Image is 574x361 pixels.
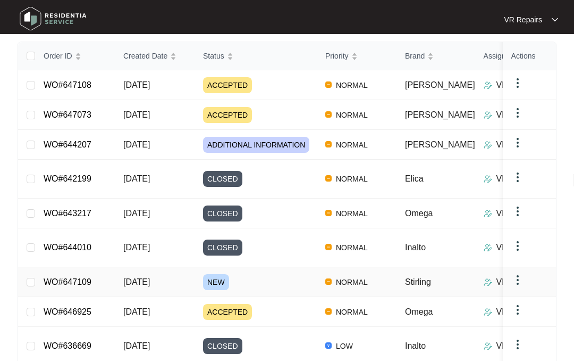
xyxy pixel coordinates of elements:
span: [DATE] [123,140,150,149]
span: Inalto [405,243,426,252]
th: Created Date [115,42,195,70]
span: Omega [405,307,433,316]
span: Inalto [405,341,426,350]
img: dropdown arrow [511,171,524,184]
a: WO#643217 [44,209,91,218]
span: NORMAL [332,306,372,318]
span: ACCEPTED [203,77,252,93]
img: Assigner Icon [484,209,492,218]
img: Assigner Icon [484,342,492,350]
img: Assigner Icon [484,278,492,286]
a: WO#644207 [44,140,91,149]
img: Vercel Logo [325,244,332,250]
img: Vercel Logo [325,308,332,315]
th: Actions [503,42,556,70]
span: [DATE] [123,341,150,350]
img: dropdown arrow [511,106,524,119]
img: dropdown arrow [511,77,524,89]
img: dropdown arrow [552,17,558,22]
img: Vercel Logo [325,210,332,216]
p: VR Repairs [496,79,540,92]
span: [DATE] [123,209,150,218]
span: [DATE] [123,277,150,286]
p: VR Repairs [496,109,540,121]
p: VR Repairs [496,241,540,254]
span: ADDITIONAL INFORMATION [203,137,309,153]
span: NORMAL [332,241,372,254]
span: [DATE] [123,80,150,89]
img: Assigner Icon [484,81,492,89]
span: [PERSON_NAME] [405,110,475,119]
th: Status [195,42,317,70]
img: Assigner Icon [484,243,492,252]
span: NEW [203,274,229,290]
a: WO#636669 [44,341,91,350]
img: Vercel Logo [325,342,332,349]
span: Created Date [123,50,167,62]
span: Status [203,50,224,62]
img: Assigner Icon [484,111,492,119]
p: VR Repairs [504,14,542,25]
span: Assignee [484,50,514,62]
a: WO#647109 [44,277,91,286]
span: NORMAL [332,138,372,151]
th: Priority [317,42,396,70]
p: VR Repairs [496,207,540,220]
img: Vercel Logo [325,141,332,147]
span: ACCEPTED [203,107,252,123]
span: Order ID [44,50,72,62]
a: WO#647073 [44,110,91,119]
p: VR Repairs [496,173,540,185]
img: Assigner Icon [484,175,492,183]
span: Omega [405,209,433,218]
span: ACCEPTED [203,304,252,320]
span: CLOSED [203,171,242,187]
span: [PERSON_NAME] [405,140,475,149]
span: Priority [325,50,349,62]
a: WO#647108 [44,80,91,89]
span: NORMAL [332,109,372,121]
p: VR Repairs [496,276,540,289]
img: dropdown arrow [511,303,524,316]
span: NORMAL [332,173,372,185]
img: dropdown arrow [511,274,524,286]
img: residentia service logo [16,3,90,35]
a: WO#642199 [44,174,91,183]
span: CLOSED [203,240,242,256]
a: WO#646925 [44,307,91,316]
span: Elica [405,174,424,183]
span: NORMAL [332,79,372,92]
img: Vercel Logo [325,111,332,118]
p: VR Repairs [496,306,540,318]
span: [DATE] [123,307,150,316]
span: NORMAL [332,207,372,220]
span: CLOSED [203,206,242,221]
span: Stirling [405,277,431,286]
img: dropdown arrow [511,205,524,218]
img: Vercel Logo [325,81,332,88]
span: CLOSED [203,338,242,354]
span: [DATE] [123,174,150,183]
img: dropdown arrow [511,240,524,252]
span: [DATE] [123,243,150,252]
span: [DATE] [123,110,150,119]
img: Vercel Logo [325,175,332,182]
img: Vercel Logo [325,278,332,285]
span: NORMAL [332,276,372,289]
span: Brand [405,50,425,62]
p: VR Repairs [496,138,540,151]
th: Brand [396,42,475,70]
img: dropdown arrow [511,338,524,351]
th: Order ID [35,42,115,70]
span: [PERSON_NAME] [405,80,475,89]
img: Assigner Icon [484,141,492,149]
p: VR Repairs [496,340,540,352]
span: LOW [332,340,357,352]
img: Assigner Icon [484,308,492,316]
img: dropdown arrow [511,136,524,149]
a: WO#644010 [44,243,91,252]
